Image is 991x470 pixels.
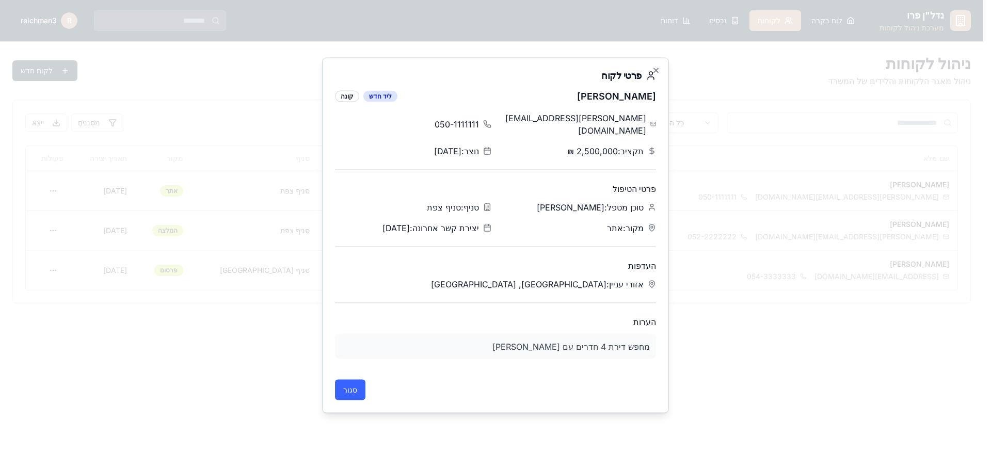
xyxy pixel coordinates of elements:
[435,118,479,130] span: 050-1111111
[335,70,656,80] h2: פרטי לקוח
[537,201,644,213] span: סוכן מטפל: [PERSON_NAME]
[335,334,656,359] p: מחפש דירת 4 חדרים עם [PERSON_NAME]
[567,144,644,157] span: תקציב: ‏2,500,000 ‏₪
[335,90,359,102] div: קונה
[427,201,479,213] span: סניף: סניף צפת
[335,259,656,271] h4: העדפות
[434,144,479,157] span: נוצר: [DATE]
[577,89,656,103] h3: [PERSON_NAME]
[335,379,365,400] button: סגור
[363,90,397,102] div: ליד חדש
[335,315,656,328] h4: הערות
[607,221,644,234] span: מקור: אתר
[431,278,644,290] span: אזורי עניין: [GEOGRAPHIC_DATA], [GEOGRAPHIC_DATA]
[500,111,646,136] span: [PERSON_NAME][EMAIL_ADDRESS][DOMAIN_NAME]
[382,221,479,234] span: יצירת קשר אחרונה: [DATE]
[335,182,656,195] h4: פרטי הטיפול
